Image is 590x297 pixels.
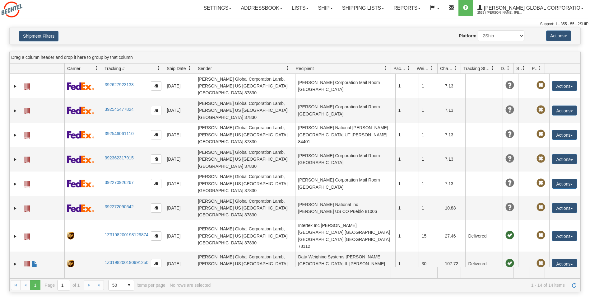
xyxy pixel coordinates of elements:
span: Unknown [505,154,514,163]
button: Copy to clipboard [151,179,161,188]
a: Shipping lists [337,0,389,16]
span: Unknown [505,106,514,114]
td: Delivered [465,220,503,252]
td: 7.13 [442,147,465,171]
a: Label [24,231,30,241]
button: Copy to clipboard [151,259,161,268]
span: Pickup Not Assigned [537,154,545,163]
td: 1 [395,220,419,252]
a: 392362317915 [105,155,133,160]
span: Shipment Issues [516,65,522,72]
button: Actions [552,231,577,241]
a: Label [24,130,30,139]
td: 1 [395,74,419,98]
a: Ship [313,0,337,16]
span: On time [505,231,514,240]
td: 1 [419,172,442,196]
input: Page 1 [58,280,70,290]
span: Recipient [296,65,314,72]
span: Pickup Status [532,65,537,72]
td: [PERSON_NAME] Global Corporation Lamb, [PERSON_NAME] US [GEOGRAPHIC_DATA] [GEOGRAPHIC_DATA] 37830 [195,196,295,220]
span: Page 1 [30,280,40,290]
span: Unknown [505,130,514,139]
a: Tracking Status filter column settings [487,63,498,73]
a: Expand [12,156,18,163]
img: 2 - FedEx Express® [67,204,94,212]
td: Data Weighing Systems [PERSON_NAME] [GEOGRAPHIC_DATA] IL [PERSON_NAME] [PERSON_NAME] 60191 [295,252,395,276]
button: Actions [552,130,577,140]
a: Expand [12,261,18,267]
img: 2 - FedEx Express® [67,82,94,90]
a: Reports [389,0,425,16]
td: 7.13 [442,123,465,147]
a: Expand [12,205,18,211]
span: Pickup Not Assigned [537,179,545,187]
td: 7.13 [442,98,465,122]
a: Shipment Protection [31,258,38,268]
a: Shipment Issues filter column settings [518,63,529,73]
span: Weight [417,65,430,72]
a: 1Z3198200198129874 [105,232,148,237]
a: 392545477824 [105,107,133,112]
td: 1 [395,172,419,196]
a: Delivery Status filter column settings [503,63,513,73]
td: [DATE] [164,196,195,220]
td: [PERSON_NAME] Global Corporation Lamb, [PERSON_NAME] US [GEOGRAPHIC_DATA] [GEOGRAPHIC_DATA] 37830 [195,252,295,276]
a: Lists [287,0,313,16]
span: Pickup Not Assigned [537,231,545,240]
span: Tracking Status [463,65,490,72]
iframe: chat widget [576,117,589,180]
a: Expand [12,83,18,89]
td: 1 [395,123,419,147]
a: Refresh [569,280,579,290]
a: Label [24,203,30,213]
td: 1 [419,196,442,220]
div: No rows are selected [170,283,211,288]
td: Delivered [465,252,503,276]
img: 2 - FedEx Express® [67,106,94,114]
td: 7.13 [442,74,465,98]
span: Pickup Not Assigned [537,259,545,268]
span: On time [505,259,514,268]
td: 1 [395,98,419,122]
td: 1 [395,252,419,276]
span: Page of 1 [45,280,80,290]
a: Ship Date filter column settings [184,63,195,73]
a: [PERSON_NAME] Global Corporatio 2553 / [PERSON_NAME], [PERSON_NAME] [473,0,588,16]
td: [PERSON_NAME] National [PERSON_NAME] [GEOGRAPHIC_DATA] UT [PERSON_NAME] 84401 [295,123,395,147]
td: 1 [419,147,442,171]
button: Copy to clipboard [151,154,161,164]
a: Label [24,178,30,188]
span: Pickup Not Assigned [537,81,545,90]
span: 50 [112,282,120,288]
a: Settings [199,0,236,16]
div: grid grouping header [10,51,580,64]
a: Label [24,258,30,268]
button: Copy to clipboard [151,130,161,139]
a: 392272090642 [105,204,133,209]
a: Expand [12,181,18,187]
a: Sender filter column settings [282,63,293,73]
td: 7.13 [442,172,465,196]
a: Tracking # filter column settings [153,63,164,73]
span: Packages [393,65,406,72]
span: Unknown [505,81,514,90]
td: 107.72 [442,252,465,276]
span: 2553 / [PERSON_NAME], [PERSON_NAME] [477,10,524,16]
button: Shipment Filters [19,31,58,41]
a: Carrier filter column settings [91,63,102,73]
img: 8 - UPS [67,260,74,268]
img: 8 - UPS [67,232,74,240]
a: Label [24,105,30,115]
img: 2 - FedEx Express® [67,155,94,163]
a: 392546061110 [105,131,133,136]
span: 1 - 14 of 14 items [215,283,565,288]
a: 392627923133 [105,82,133,87]
td: 30 [419,252,442,276]
td: [PERSON_NAME] Corporation Mail Room [GEOGRAPHIC_DATA] [295,74,395,98]
td: [PERSON_NAME] Global Corporation Lamb, [PERSON_NAME] US [GEOGRAPHIC_DATA] [GEOGRAPHIC_DATA] 37830 [195,98,295,122]
a: 392270926267 [105,180,133,185]
span: select [124,280,134,290]
td: [DATE] [164,123,195,147]
td: 1 [419,123,442,147]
